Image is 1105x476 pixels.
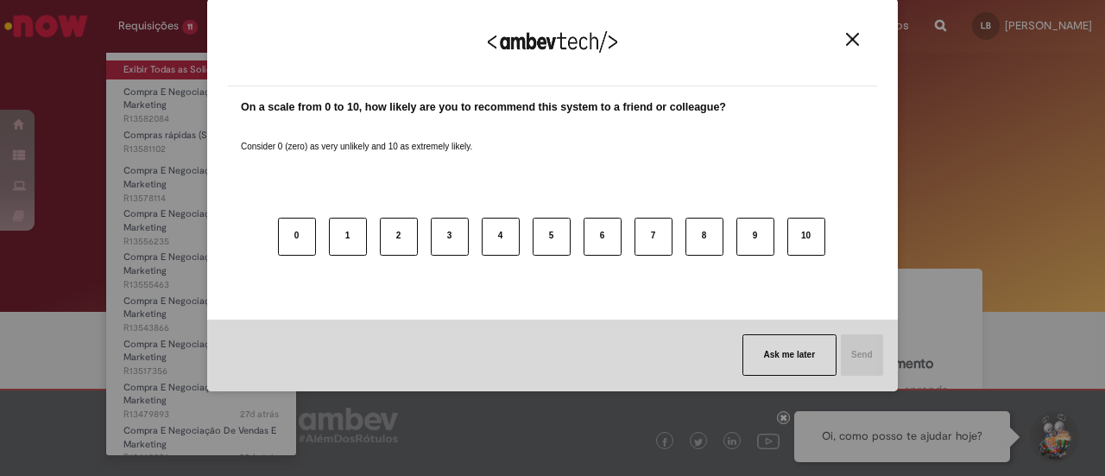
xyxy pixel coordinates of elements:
[635,218,672,256] button: 7
[685,218,723,256] button: 8
[488,31,617,53] img: Logo Ambevtech
[431,218,469,256] button: 3
[278,218,316,256] button: 0
[241,120,472,153] label: Consider 0 (zero) as very unlikely and 10 as extremely likely.
[241,99,726,116] label: On a scale from 0 to 10, how likely are you to recommend this system to a friend or colleague?
[841,32,864,47] button: Close
[380,218,418,256] button: 2
[329,218,367,256] button: 1
[787,218,825,256] button: 10
[846,33,859,46] img: Close
[736,218,774,256] button: 9
[482,218,520,256] button: 4
[584,218,622,256] button: 6
[742,334,837,376] button: Ask me later
[533,218,571,256] button: 5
